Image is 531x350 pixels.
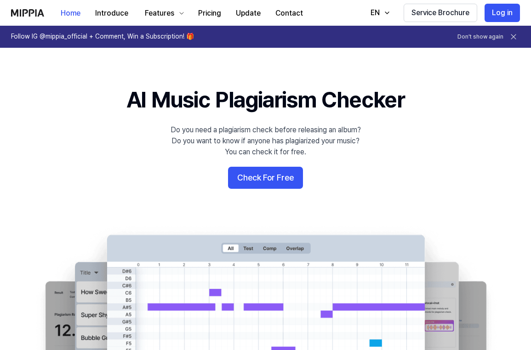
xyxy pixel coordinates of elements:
[369,7,382,18] div: EN
[228,167,303,189] button: Check For Free
[171,124,361,158] div: Do you need a plagiarism check before releasing an album? Do you want to know if anyone has plagi...
[143,8,176,19] div: Features
[361,4,396,22] button: EN
[11,9,44,17] img: logo
[228,0,268,26] a: Update
[53,4,88,23] button: Home
[268,4,310,23] button: Contact
[136,4,191,23] button: Features
[228,4,268,23] button: Update
[88,4,136,23] button: Introduce
[404,4,477,22] button: Service Brochure
[485,4,520,22] button: Log in
[53,0,88,26] a: Home
[11,32,194,41] h1: Follow IG @mippia_official + Comment, Win a Subscription! 🎁
[457,33,503,41] button: Don't show again
[126,85,405,115] h1: AI Music Plagiarism Checker
[191,4,228,23] button: Pricing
